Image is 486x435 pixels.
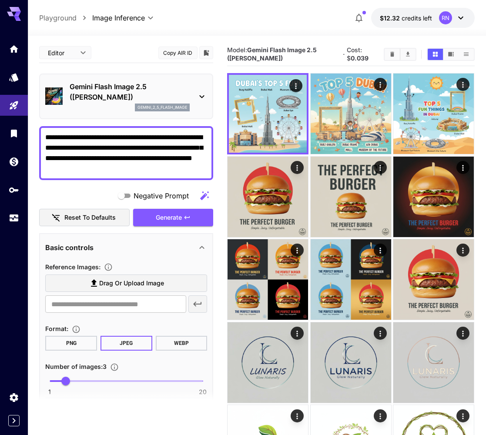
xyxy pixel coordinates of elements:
img: 9k= [311,74,391,154]
img: 2Q== [229,75,307,153]
div: Show media in grid viewShow media in video viewShow media in list view [427,48,475,61]
span: Image Inference [92,13,145,23]
div: Clear AllDownload All [384,48,416,61]
div: Basic controls [45,237,207,258]
img: 2Q== [311,157,391,237]
button: PNG [45,336,97,351]
span: Format : [45,325,68,332]
p: Basic controls [45,242,94,253]
div: Actions [290,79,303,92]
button: Show media in video view [443,49,459,60]
div: Usage [9,213,19,224]
nav: breadcrumb [39,13,92,23]
span: credits left [402,14,432,22]
button: JPEG [101,336,152,351]
div: Actions [457,78,470,91]
a: Playground [39,13,77,23]
div: Wallet [9,156,19,167]
div: Actions [374,409,387,422]
button: Add to library [202,47,210,58]
button: Choose the file format for the output image. [68,325,84,334]
p: gemini_2_5_flash_image [137,104,187,110]
button: Clear All [385,49,400,60]
button: Specify how many images to generate in a single request. Each image generation will be charged se... [107,363,122,371]
button: Upload a reference image to guide the result. This is needed for Image-to-Image or Inpainting. Su... [101,263,116,271]
button: Show media in grid view [428,49,443,60]
div: Library [9,128,19,139]
span: Number of images : 3 [45,363,107,370]
img: 2Q== [228,322,308,403]
img: 2Q== [393,239,474,320]
img: 2Q== [228,157,308,237]
button: Reset to defaults [39,209,130,227]
div: Models [9,72,19,83]
span: 1 [48,388,51,396]
div: Actions [457,161,470,174]
button: WEBP [156,336,208,351]
div: Actions [457,409,470,422]
div: Home [9,43,19,54]
div: Actions [374,161,387,174]
span: Generate [156,212,182,223]
span: Editor [48,48,75,57]
div: Actions [374,78,387,91]
div: Actions [291,409,304,422]
button: $12.32443RN [371,8,475,28]
img: Z [228,239,308,320]
button: Generate [133,209,213,227]
div: Actions [291,161,304,174]
div: Actions [457,327,470,340]
button: Expand sidebar [8,415,20,426]
b: Gemini Flash Image 2.5 ([PERSON_NAME]) [227,46,317,62]
button: Download All [400,49,416,60]
p: · [343,49,345,60]
span: $12.32 [380,14,402,22]
span: 20 [199,388,207,396]
img: 2Q== [311,239,391,320]
img: 9k= [393,74,474,154]
button: Copy AIR ID [158,47,198,59]
div: RN [439,11,452,24]
span: Model: [227,46,317,62]
span: Drag or upload image [99,278,164,289]
div: Actions [291,327,304,340]
div: Gemini Flash Image 2.5 ([PERSON_NAME])gemini_2_5_flash_image [45,78,207,115]
label: Drag or upload image [45,274,207,292]
img: 9k= [393,157,474,237]
img: 9k= [393,322,474,403]
div: Settings [9,392,19,403]
span: Negative Prompt [134,191,189,201]
div: Actions [374,327,387,340]
div: $12.32443 [380,13,432,23]
div: Actions [291,244,304,257]
span: Reference Images : [45,263,101,271]
img: Z [311,322,391,403]
div: API Keys [9,184,19,195]
b: 0.039 [351,54,369,62]
button: Show media in list view [459,49,474,60]
div: Actions [457,244,470,257]
div: Actions [374,244,387,257]
span: Cost: $ [347,46,369,62]
p: Gemini Flash Image 2.5 ([PERSON_NAME]) [70,81,190,102]
div: Playground [9,100,19,111]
